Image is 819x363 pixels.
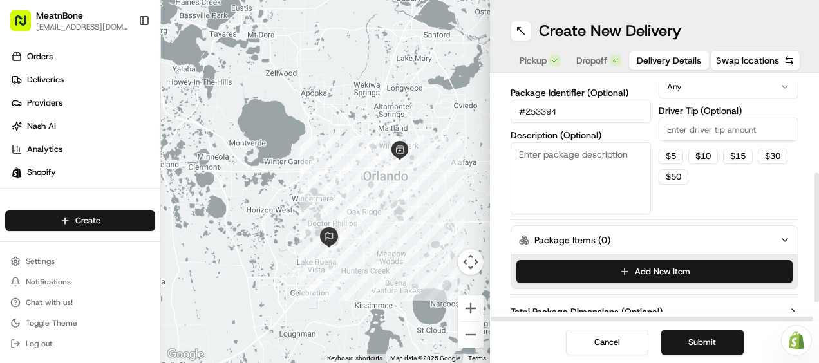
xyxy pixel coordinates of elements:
button: Package Items (0) [511,225,798,255]
input: Enter package identifier [511,100,651,123]
a: 💻API Documentation [104,181,212,204]
img: Nash [13,12,39,38]
button: Submit [661,330,744,355]
button: Total Package Dimensions (Optional) [511,305,798,318]
span: Shopify [27,167,56,178]
img: Shopify logo [12,167,22,178]
div: 📗 [13,187,23,198]
span: Providers [27,97,62,109]
button: Swap locations [710,50,800,71]
button: Map camera controls [458,249,484,275]
a: Analytics [5,139,160,160]
a: Shopify [5,162,160,183]
label: Package Items ( 0 ) [534,234,610,247]
span: Create [75,215,100,227]
button: Zoom out [458,322,484,348]
button: Notifications [5,273,155,291]
button: [EMAIL_ADDRESS][DOMAIN_NAME] [36,22,128,32]
span: Deliveries [27,74,64,86]
h1: Create New Delivery [539,21,681,41]
input: Clear [33,82,212,96]
span: Nash AI [27,120,56,132]
span: Notifications [26,277,71,287]
span: Orders [27,51,53,62]
button: Add New Item [516,260,793,283]
span: Pylon [128,218,156,227]
span: Analytics [27,144,62,155]
img: 1736555255976-a54dd68f-1ca7-489b-9aae-adbdc363a1c4 [13,122,36,145]
span: Map data ©2025 Google [390,355,460,362]
div: Start new chat [44,122,211,135]
button: Cancel [566,330,648,355]
button: MeatnBone[EMAIL_ADDRESS][DOMAIN_NAME] [5,5,133,36]
span: Delivery Details [637,54,701,67]
button: Keyboard shortcuts [327,354,382,363]
button: Settings [5,252,155,270]
span: Log out [26,339,52,349]
button: $10 [688,149,718,164]
button: $15 [723,149,753,164]
button: Start new chat [219,126,234,142]
button: $5 [659,149,683,164]
span: API Documentation [122,186,207,199]
img: Google [164,346,207,363]
a: Open this area in Google Maps (opens a new window) [164,346,207,363]
a: Orders [5,46,160,67]
div: 💻 [109,187,119,198]
span: Chat with us! [26,297,73,308]
a: Nash AI [5,116,160,136]
span: Pickup [520,54,547,67]
button: Chat with us! [5,293,155,312]
button: Toggle Theme [5,314,155,332]
button: $50 [659,169,688,185]
span: Swap locations [716,54,779,67]
p: Welcome 👋 [13,51,234,71]
label: Driver Tip (Optional) [659,106,799,115]
a: 📗Knowledge Base [8,181,104,204]
a: Deliveries [5,70,160,90]
button: Create [5,210,155,231]
div: Favorites [5,194,155,214]
button: Log out [5,335,155,353]
button: MeatnBone [36,9,83,22]
a: Providers [5,93,160,113]
button: Zoom in [458,295,484,321]
a: Terms (opens in new tab) [468,355,486,362]
label: Description (Optional) [511,131,651,140]
span: Settings [26,256,55,266]
div: We're available if you need us! [44,135,163,145]
span: Knowledge Base [26,186,99,199]
button: $30 [758,149,787,164]
span: Toggle Theme [26,318,77,328]
span: Dropoff [576,54,607,67]
a: Powered byPylon [91,217,156,227]
label: Package Identifier (Optional) [511,88,651,97]
input: Enter driver tip amount [659,118,799,141]
label: Total Package Dimensions (Optional) [511,305,663,318]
